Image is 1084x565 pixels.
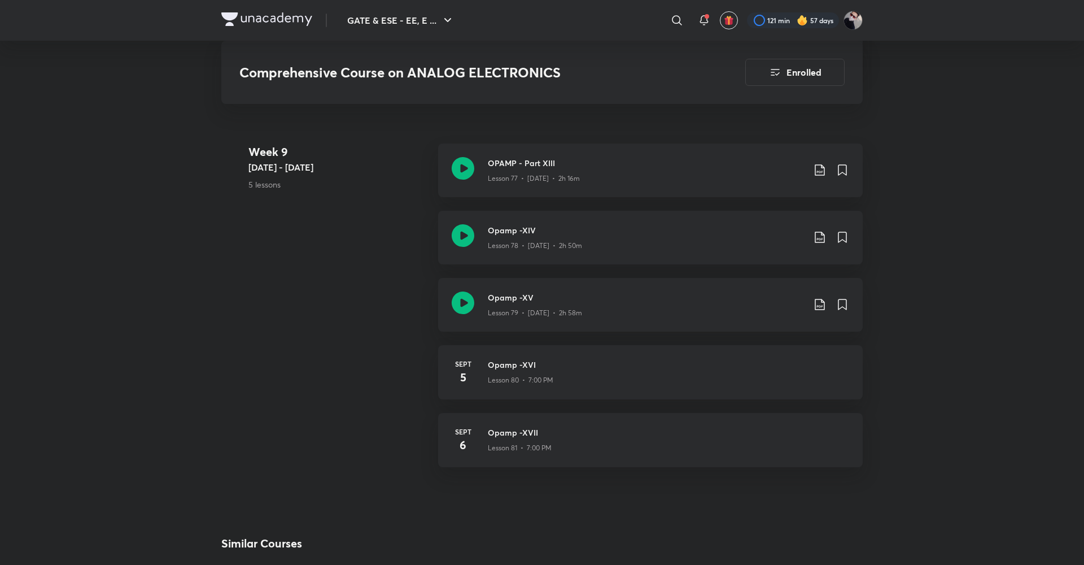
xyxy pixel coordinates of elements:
h3: Opamp -XVII [488,427,849,438]
a: OPAMP - Part XIIILesson 77 • [DATE] • 2h 16m [438,144,863,211]
h3: Comprehensive Course on ANALOG ELECTRONICS [239,64,681,81]
p: 5 lessons [248,179,429,190]
img: streak [797,15,808,26]
button: GATE & ESE - EE, E ... [340,9,461,32]
h6: Sept [452,359,474,369]
a: Sept5Opamp -XVILesson 80 • 7:00 PM [438,345,863,413]
h4: 6 [452,437,474,454]
a: Company Logo [221,12,312,29]
p: Lesson 78 • [DATE] • 2h 50m [488,241,582,251]
p: Lesson 81 • 7:00 PM [488,443,552,453]
img: avatar [724,15,734,25]
p: Lesson 80 • 7:00 PM [488,375,553,385]
a: Sept6Opamp -XVIILesson 81 • 7:00 PM [438,413,863,481]
img: Company Logo [221,12,312,26]
p: Lesson 79 • [DATE] • 2h 58m [488,308,582,318]
h4: 5 [452,369,474,386]
h4: Week 9 [248,144,429,160]
h2: Similar Courses [221,535,302,552]
button: avatar [720,11,738,29]
h6: Sept [452,427,474,437]
h3: Opamp -XVI [488,359,849,371]
h3: Opamp -XIV [488,224,804,236]
a: Opamp -XVLesson 79 • [DATE] • 2h 58m [438,278,863,345]
h3: OPAMP - Part XIII [488,157,804,169]
h3: Opamp -XV [488,292,804,303]
p: Lesson 77 • [DATE] • 2h 16m [488,173,580,184]
button: Enrolled [745,59,845,86]
h5: [DATE] - [DATE] [248,160,429,174]
a: Opamp -XIVLesson 78 • [DATE] • 2h 50m [438,211,863,278]
img: Ashutosh Tripathi [843,11,863,30]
